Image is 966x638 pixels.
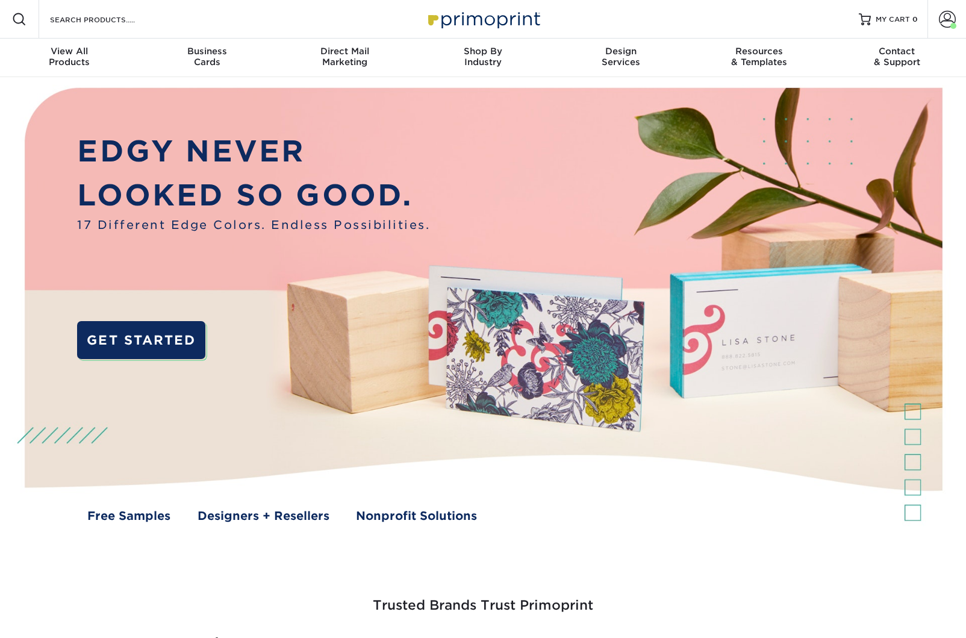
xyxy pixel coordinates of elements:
span: MY CART [876,14,910,25]
span: Design [552,46,690,57]
img: Primoprint [423,6,543,32]
span: Shop By [414,46,552,57]
h3: Trusted Brands Trust Primoprint [131,569,835,628]
a: Direct MailMarketing [276,39,414,77]
a: Designers + Resellers [198,508,329,525]
div: Marketing [276,46,414,67]
p: EDGY NEVER [77,130,430,173]
a: Shop ByIndustry [414,39,552,77]
div: & Support [828,46,966,67]
a: Nonprofit Solutions [356,508,477,525]
span: Contact [828,46,966,57]
div: Services [552,46,690,67]
p: LOOKED SO GOOD. [77,174,430,217]
span: 17 Different Edge Colors. Endless Possibilities. [77,217,430,234]
span: Resources [690,46,828,57]
span: Direct Mail [276,46,414,57]
a: Free Samples [87,508,170,525]
span: Business [138,46,276,57]
input: SEARCH PRODUCTS..... [49,12,166,27]
div: Cards [138,46,276,67]
a: GET STARTED [77,321,205,359]
div: Industry [414,46,552,67]
div: & Templates [690,46,828,67]
a: DesignServices [552,39,690,77]
a: Contact& Support [828,39,966,77]
span: 0 [912,15,918,23]
a: Resources& Templates [690,39,828,77]
a: BusinessCards [138,39,276,77]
